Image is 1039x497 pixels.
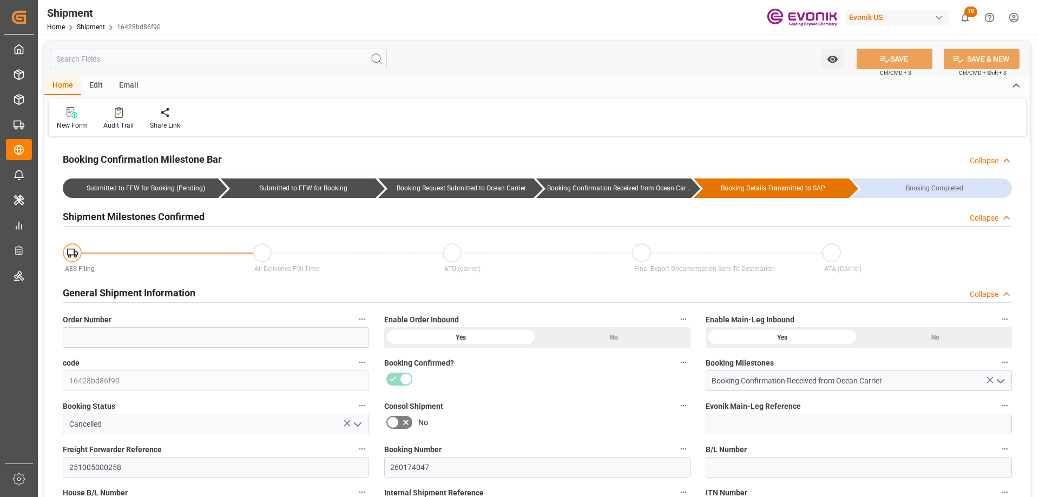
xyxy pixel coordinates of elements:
span: Order Number [63,314,111,326]
div: Booking Request Submitted to Ocean Carrier [378,178,534,198]
div: No [859,327,1012,348]
span: Booking Status [63,401,115,412]
div: Submitted to FFW for Booking (Pending) [74,178,218,198]
button: Evonik US [845,7,953,28]
h2: Shipment Milestones Confirmed [63,209,205,224]
button: code [355,355,369,369]
span: Booking Confirmed? [384,357,454,369]
div: Booking Details Transmitted to SAP [705,178,841,198]
a: Home [47,23,65,31]
a: Shipment [77,23,105,31]
h2: Booking Confirmation Milestone Bar [63,152,222,167]
div: Shipment [47,5,161,21]
span: No [418,417,428,428]
div: Yes [384,327,537,348]
button: Booking Confirmed? [676,355,691,369]
div: Booking Completed [852,178,1012,198]
div: Yes [706,327,859,348]
button: Evonik Main-Leg Reference [998,399,1012,413]
button: Consol Shipment [676,399,691,413]
span: Ctrl/CMD + Shift + S [959,69,1007,77]
button: open menu [348,416,365,433]
button: Booking Status [355,399,369,413]
span: Freight Forwarder Reference [63,444,162,455]
span: Enable Order Inbound [384,314,459,326]
span: ATD (carrier) [444,265,481,273]
div: Collapse [970,213,998,224]
button: B/L Number [998,442,1012,456]
div: Home [44,77,81,95]
span: AES Filing [65,265,95,273]
button: open menu [821,49,844,69]
span: All Deliveries PGI Time [254,265,319,273]
span: Booking Number [384,444,442,455]
div: Booking Request Submitted to Ocean Carrier [389,178,534,198]
div: Evonik US [845,10,949,25]
div: Audit Trail [103,121,134,130]
div: Edit [81,77,111,95]
button: Order Number [355,312,369,326]
span: 18 [964,6,977,17]
div: Submitted to FFW for Booking [221,178,376,198]
div: Collapse [970,289,998,300]
div: No [537,327,691,348]
div: New Form [57,121,87,130]
button: Booking Milestones [998,355,1012,369]
img: Evonik-brand-mark-Deep-Purple-RGB.jpeg_1700498283.jpeg [767,8,837,27]
span: code [63,357,80,369]
span: B/L Number [706,444,747,455]
span: Evonik Main-Leg Reference [706,401,801,412]
div: Booking Confirmation Received from Ocean Carrier [536,178,692,198]
button: show 18 new notifications [953,5,977,30]
button: open menu [991,373,1008,389]
div: Submitted to FFW for Booking (Pending) [63,178,218,198]
span: Ctrl/CMD + S [880,69,911,77]
span: Enable Main-Leg Inbound [706,314,794,326]
div: Email [111,77,147,95]
button: Freight Forwarder Reference [355,442,369,456]
span: ATA (Carrier) [824,265,862,273]
button: Booking Number [676,442,691,456]
button: SAVE & NEW [944,49,1020,69]
button: Help Center [977,5,1002,30]
div: Booking Details Transmitted to SAP [694,178,849,198]
button: Enable Order Inbound [676,312,691,326]
div: Share Link [150,121,180,130]
div: Submitted to FFW for Booking [232,178,376,198]
div: Booking Completed [863,178,1007,198]
div: Booking Confirmation Received from Ocean Carrier [547,178,692,198]
div: Collapse [970,155,998,167]
input: Search Fields [50,49,387,69]
button: SAVE [857,49,932,69]
span: Booking Milestones [706,357,774,369]
span: Consol Shipment [384,401,443,412]
span: Final Export Documentation Sent To Destination [634,265,775,273]
button: Enable Main-Leg Inbound [998,312,1012,326]
h2: General Shipment Information [63,286,195,300]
